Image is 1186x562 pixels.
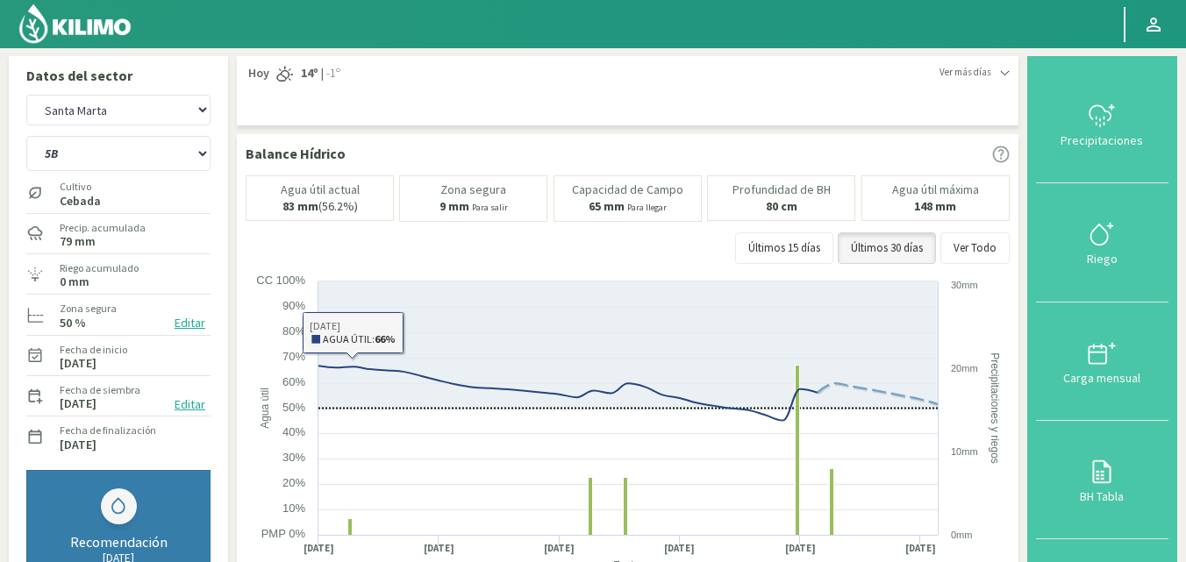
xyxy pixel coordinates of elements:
div: BH Tabla [1041,490,1163,502]
p: (56.2%) [282,200,358,213]
span: | [321,65,324,82]
label: Fecha de inicio [60,342,127,358]
button: Editar [169,313,211,333]
button: Ver Todo [940,232,1010,264]
b: 9 mm [439,198,469,214]
text: 60% [282,375,305,388]
text: 10% [282,502,305,515]
span: Ver más días [940,65,991,80]
strong: 14º [301,65,318,81]
p: Capacidad de Campo [572,183,683,196]
text: 20% [282,476,305,489]
text: [DATE] [544,542,575,555]
div: Precipitaciones [1041,134,1163,146]
p: Balance Hídrico [246,143,346,164]
text: 70% [282,350,305,363]
label: Cultivo [60,179,101,195]
label: 50 % [60,317,86,329]
label: [DATE] [60,398,96,409]
text: [DATE] [905,542,936,555]
span: -1º [324,65,340,82]
button: Últimos 15 días [735,232,833,264]
button: Últimos 30 días [838,232,936,264]
text: PMP 0% [261,527,306,540]
b: 65 mm [589,198,625,214]
button: Carga mensual [1036,302,1168,421]
text: Precipitaciones y riegos [989,352,1001,464]
text: 90% [282,299,305,312]
text: [DATE] [664,542,695,555]
p: Datos del sector [26,65,211,86]
text: 40% [282,425,305,438]
button: Riego [1036,183,1168,302]
button: BH Tabla [1036,421,1168,539]
text: 20mm [951,363,978,373]
div: Recomendación [45,533,192,551]
text: 50% [282,401,305,414]
p: Agua útil actual [281,183,360,196]
label: 0 mm [60,276,89,288]
label: Precip. acumulada [60,220,146,236]
text: 0mm [951,530,972,540]
span: Hoy [246,65,269,82]
label: Fecha de siembra [60,382,140,398]
button: Editar [169,395,211,415]
div: Carga mensual [1041,372,1163,384]
p: Zona segura [440,183,506,196]
p: Agua útil máxima [892,183,979,196]
b: 80 cm [766,198,797,214]
text: 30% [282,451,305,464]
small: Para llegar [627,202,667,213]
label: Cebada [60,196,101,207]
text: [DATE] [424,542,454,555]
label: [DATE] [60,358,96,369]
label: Zona segura [60,301,117,317]
text: 30mm [951,280,978,290]
label: Riego acumulado [60,260,139,276]
text: [DATE] [304,542,334,555]
text: [DATE] [785,542,816,555]
text: 10mm [951,446,978,457]
text: 80% [282,324,305,338]
text: CC 100% [256,274,305,287]
b: 83 mm [282,198,318,214]
label: [DATE] [60,439,96,451]
button: Precipitaciones [1036,65,1168,183]
small: Para salir [472,202,508,213]
b: 148 mm [914,198,956,214]
img: Kilimo [18,3,132,45]
div: Riego [1041,253,1163,265]
label: Fecha de finalización [60,423,156,438]
p: Profundidad de BH [732,183,831,196]
text: Agua útil [259,388,271,429]
label: 79 mm [60,236,96,247]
